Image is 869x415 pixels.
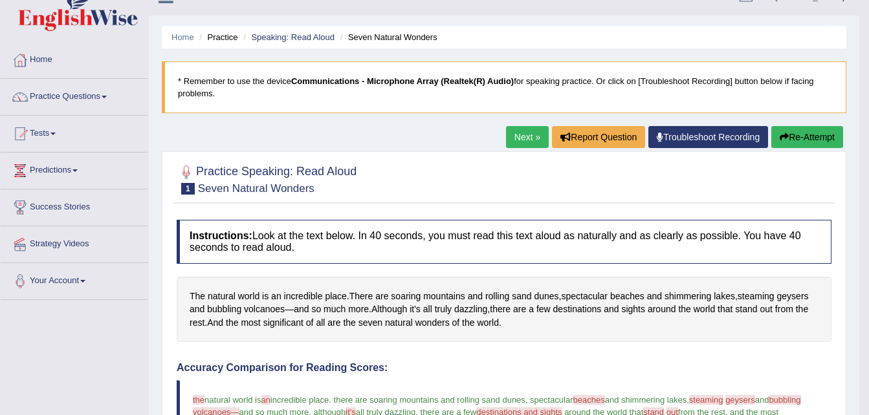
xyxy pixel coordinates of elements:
span: bubbling [769,395,800,405]
a: Your Account [1,263,148,295]
span: and [755,395,769,405]
span: Click to see word definition [735,303,757,316]
a: Strategy Videos [1,226,148,259]
span: Click to see word definition [324,303,346,316]
button: Re-Attempt [771,126,843,148]
span: the [193,395,204,405]
span: Click to see word definition [385,316,413,330]
span: Click to see word definition [348,303,369,316]
span: Click to see word definition [325,290,346,303]
span: Click to see word definition [435,303,452,316]
span: Click to see word definition [375,290,388,303]
span: an [261,395,270,405]
span: Click to see word definition [529,303,534,316]
span: Click to see word definition [371,303,407,316]
span: Click to see word definition [553,303,602,316]
b: Communications - Microphone Array (Realtek(R) Audio) [291,76,514,86]
span: Click to see word definition [410,303,421,316]
h2: Practice Speaking: Read Aloud [177,162,357,195]
span: Click to see word definition [738,290,775,303]
span: Click to see word definition [714,290,735,303]
span: Click to see word definition [208,290,236,303]
a: Home [171,32,194,42]
span: Click to see word definition [190,316,204,330]
span: Click to see word definition [536,303,551,316]
span: Click to see word definition [415,316,450,330]
a: Practice Questions [1,79,148,111]
blockquote: * Remember to use the device for speaking practice. Or click on [Troubleshoot Recording] button b... [162,61,846,113]
span: Click to see word definition [284,290,323,303]
span: Click to see word definition [262,290,269,303]
span: Click to see word definition [391,290,421,303]
span: Click to see word definition [454,303,487,316]
a: Home [1,42,148,74]
span: Click to see word definition [468,290,483,303]
h4: Accuracy Comparison for Reading Scores: [177,362,831,374]
span: Click to see word definition [621,303,645,316]
span: Click to see word definition [610,290,644,303]
span: and shimmering lakes, [605,395,689,405]
span: Click to see word definition [311,303,321,316]
span: Click to see word definition [306,316,314,330]
span: Click to see word definition [678,303,690,316]
span: Click to see word definition [238,290,259,303]
span: Click to see word definition [760,303,772,316]
button: Report Question [552,126,645,148]
span: Click to see word definition [263,316,303,330]
a: Speaking: Read Aloud [251,32,335,42]
div: . , , — . , . . [177,277,831,343]
span: Click to see word definition [561,290,608,303]
span: Click to see word definition [190,290,205,303]
span: Click to see word definition [207,303,241,316]
span: natural world is [204,395,261,405]
span: geysers [725,395,755,405]
li: Seven Natural Wonders [337,31,437,43]
span: Click to see word definition [423,290,465,303]
span: 1 [181,183,195,195]
span: steaming [689,395,723,405]
b: Instructions: [190,230,252,241]
span: Click to see word definition [647,290,662,303]
span: Click to see word definition [327,316,340,330]
span: Click to see word definition [244,303,285,316]
span: Click to see word definition [777,290,809,303]
span: Click to see word definition [462,316,474,330]
span: Click to see word definition [718,303,732,316]
span: Click to see word definition [316,316,325,330]
span: Click to see word definition [343,316,355,330]
span: Click to see word definition [796,303,808,316]
a: Success Stories [1,189,148,222]
span: beaches [573,395,605,405]
span: Click to see word definition [775,303,793,316]
span: Click to see word definition [648,303,676,316]
span: Click to see word definition [271,290,281,303]
a: Troubleshoot Recording [648,126,768,148]
span: Click to see word definition [477,316,498,330]
a: Next » [506,126,549,148]
li: Practice [196,31,237,43]
span: Click to see word definition [694,303,715,316]
span: Click to see word definition [423,303,432,316]
span: Click to see word definition [452,316,460,330]
span: Click to see word definition [241,316,260,330]
span: incredible place. there are soaring mountains and rolling sand dunes, spectacular [270,395,573,405]
a: Predictions [1,153,148,185]
span: Click to see word definition [604,303,619,316]
span: Click to see word definition [226,316,238,330]
span: Click to see word definition [512,290,531,303]
span: Click to see word definition [485,290,509,303]
span: Click to see word definition [349,290,373,303]
span: Click to see word definition [358,316,382,330]
h4: Look at the text below. In 40 seconds, you must read this text aloud as naturally and as clearly ... [177,220,831,263]
span: Click to see word definition [534,290,558,303]
span: Click to see word definition [294,303,309,316]
a: Tests [1,116,148,148]
span: Click to see word definition [665,290,711,303]
span: Click to see word definition [513,303,526,316]
span: Click to see word definition [207,316,223,330]
span: Click to see word definition [190,303,204,316]
small: Seven Natural Wonders [198,182,314,195]
span: Click to see word definition [490,303,511,316]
